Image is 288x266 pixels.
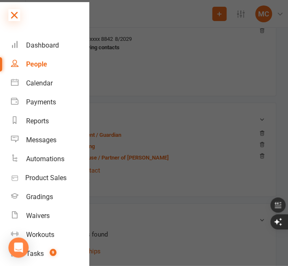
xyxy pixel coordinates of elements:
[11,93,89,112] a: Payments
[26,231,54,239] div: Workouts
[26,212,50,220] div: Waivers
[26,155,64,163] div: Automations
[26,60,47,68] div: People
[50,249,56,256] span: 9
[26,98,56,106] div: Payments
[8,237,29,258] div: Open Intercom Messenger
[26,136,56,144] div: Messages
[11,36,89,55] a: Dashboard
[11,187,89,206] a: Gradings
[26,79,53,87] div: Calendar
[11,74,89,93] a: Calendar
[11,130,89,149] a: Messages
[26,41,59,49] div: Dashboard
[11,206,89,225] a: Waivers
[11,112,89,130] a: Reports
[11,244,89,263] a: Tasks 9
[26,193,53,201] div: Gradings
[11,225,89,244] a: Workouts
[11,55,89,74] a: People
[25,174,67,182] div: Product Sales
[11,149,89,168] a: Automations
[26,250,44,258] div: Tasks
[11,168,89,187] a: Product Sales
[26,117,49,125] div: Reports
